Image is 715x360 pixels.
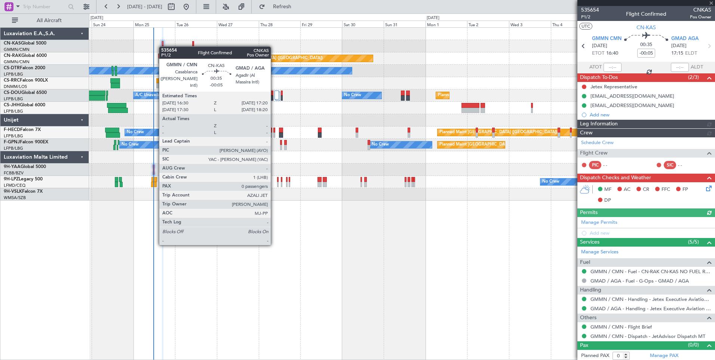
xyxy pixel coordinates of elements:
span: ETOT [592,50,604,57]
a: 9H-YAAGlobal 5000 [4,165,46,169]
div: Planned Maint [GEOGRAPHIC_DATA] ([GEOGRAPHIC_DATA]) [439,127,557,138]
div: Planned Maint [GEOGRAPHIC_DATA] ([GEOGRAPHIC_DATA]) [189,90,307,101]
div: Thu 28 [259,21,301,27]
span: Refresh [267,4,298,9]
div: No Crew [542,176,559,187]
a: GMMN/CMN [4,47,30,52]
div: No Crew [127,127,144,138]
span: Handling [580,286,601,295]
span: CN-KAS [636,24,656,31]
span: Dispatch Checks and Weather [580,174,651,182]
a: LFPB/LBG [4,96,23,102]
a: GMAD / AGA - Fuel - G-Ops - GMAD / AGA [590,278,689,284]
a: CN-KASGlobal 5000 [4,41,46,46]
span: Services [580,238,599,247]
a: CS-RRCFalcon 900LX [4,78,48,83]
span: CN-KAS [4,41,21,46]
span: 9H-LPZ [4,177,19,181]
div: Flight Confirmed [626,10,666,18]
span: (5/5) [688,238,699,246]
span: FFC [662,186,670,193]
a: FCBB/BZV [4,170,24,176]
div: Sat 30 [342,21,384,27]
a: GMMN / CMN - Flight Brief [590,324,652,330]
span: ATOT [589,64,602,71]
span: Dispatch To-Dos [580,73,618,82]
span: 17:15 [671,50,683,57]
div: Mon 1 [426,21,467,27]
span: Others [580,314,596,322]
a: Manage PAX [650,352,678,360]
div: Add new [590,112,711,118]
span: 9H-YAA [4,165,21,169]
a: LFPB/LBG [4,146,23,151]
a: 9H-VSLKFalcon 7X [4,189,43,194]
a: GMMN/CMN [4,59,30,65]
a: CS-DOUGlobal 6500 [4,91,47,95]
div: Tue 26 [175,21,217,27]
div: Fri 29 [300,21,342,27]
span: CN-RAK [4,54,21,58]
div: Planned Maint [GEOGRAPHIC_DATA] ([GEOGRAPHIC_DATA]) [205,53,323,64]
span: (0/0) [688,341,699,349]
span: F-GPNJ [4,140,20,144]
span: [DATE] - [DATE] [127,3,162,10]
a: GMMN / CMN - Fuel - CN-RAK CN-KAS NO FUEL REQUIRED GMMN / CMN [590,268,711,275]
div: [EMAIL_ADDRESS][DOMAIN_NAME] [590,102,674,109]
span: AC [624,186,630,193]
span: P1/2 [581,14,599,20]
span: CR [643,186,649,193]
div: [DATE] [90,15,103,21]
a: CS-DTRFalcon 2000 [4,66,45,70]
span: CS-DTR [4,66,20,70]
a: Manage Services [581,248,619,256]
button: Refresh [255,1,300,13]
a: GMAD / AGA - Handling - Jetex Executive Aviation Morocco GMAD / AGA [590,305,711,312]
button: All Aircraft [8,15,81,27]
a: WMSA/SZB [4,195,26,201]
span: CS-JHH [4,103,20,107]
span: CS-DOU [4,91,21,95]
div: Jetex Representative [590,83,637,90]
span: ALDT [691,64,703,71]
span: (2/3) [688,73,699,81]
span: MF [604,186,611,193]
span: Pax [580,341,588,350]
span: GMMN CMN [592,35,622,43]
span: CNKAS [690,6,711,14]
label: Planned PAX [581,352,609,360]
span: 535654 [581,6,599,14]
a: CS-JHHGlobal 6000 [4,103,45,107]
span: All Aircraft [19,18,79,23]
a: F-GPNJFalcon 900EX [4,140,48,144]
a: 9H-LPZLegacy 500 [4,177,43,181]
input: Trip Number [23,1,66,12]
a: LFPB/LBG [4,109,23,114]
span: [DATE] [671,42,687,50]
span: DP [604,197,611,204]
div: Planned Maint [GEOGRAPHIC_DATA] ([GEOGRAPHIC_DATA]) [438,90,556,101]
button: UTC [579,23,592,30]
span: 9H-VSLK [4,189,22,194]
span: FP [682,186,688,193]
span: GMAD AGA [671,35,699,43]
div: Thu 4 [551,21,593,27]
span: Pos Owner [690,14,711,20]
div: Sun 24 [92,21,134,27]
a: LFMD/CEQ [4,183,25,188]
a: F-HECDFalcon 7X [4,128,41,132]
div: Mon 25 [134,21,175,27]
div: Wed 27 [217,21,259,27]
div: [EMAIL_ADDRESS][DOMAIN_NAME] [590,93,674,99]
div: [DATE] [427,15,439,21]
div: No Crew [372,139,389,150]
span: [DATE] [592,42,607,50]
span: ELDT [685,50,697,57]
div: No Crew [208,176,225,187]
div: Wed 3 [509,21,551,27]
span: 16:40 [606,50,618,57]
span: CS-RRC [4,78,20,83]
span: F-HECD [4,128,20,132]
a: CN-RAKGlobal 6000 [4,54,47,58]
a: LFPB/LBG [4,133,23,139]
